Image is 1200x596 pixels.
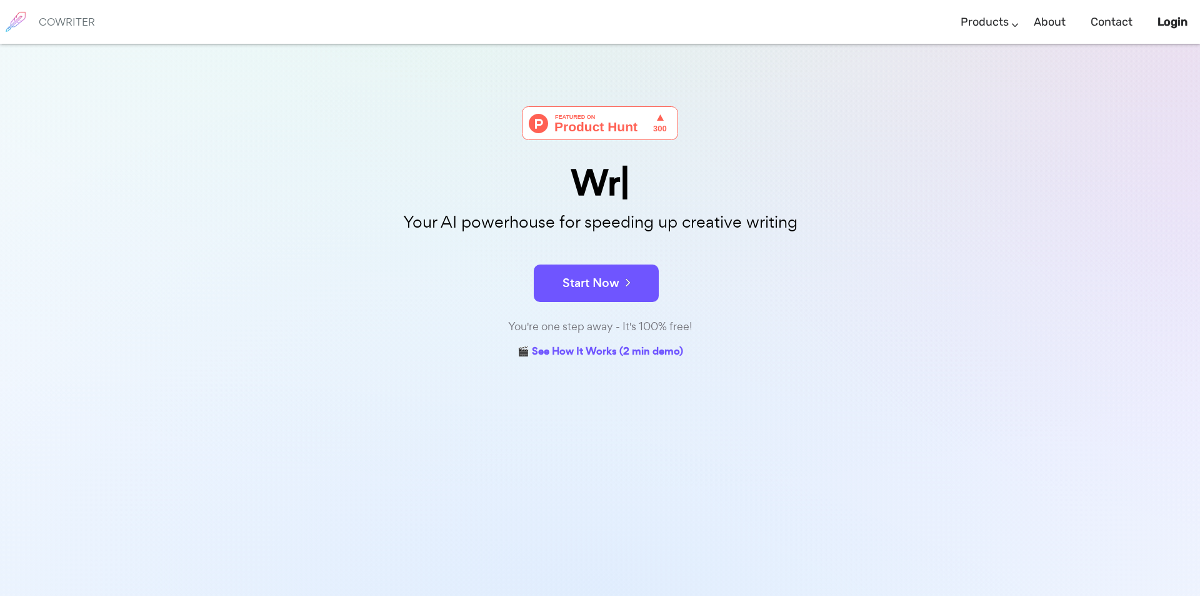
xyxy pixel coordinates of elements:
img: Cowriter - Your AI buddy for speeding up creative writing | Product Hunt [522,106,678,140]
a: Products [961,4,1009,41]
a: 🎬 See How It Works (2 min demo) [517,343,683,362]
a: About [1034,4,1066,41]
p: Your AI powerhouse for speeding up creative writing [287,209,912,236]
h6: COWRITER [39,16,95,28]
a: Contact [1091,4,1132,41]
button: Start Now [534,265,659,302]
div: You're one step away - It's 100% free! [287,318,912,336]
b: Login [1157,15,1187,29]
a: Login [1157,4,1187,41]
div: Wr [287,165,912,201]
